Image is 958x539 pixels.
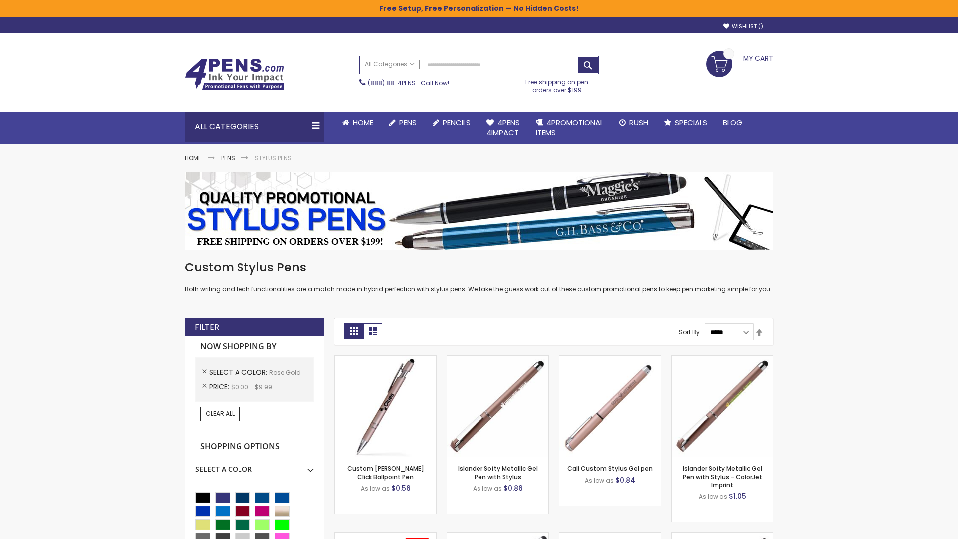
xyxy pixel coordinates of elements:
[200,407,240,421] a: Clear All
[206,409,235,418] span: Clear All
[368,79,449,87] span: - Call Now!
[425,112,479,134] a: Pencils
[195,336,314,357] strong: Now Shopping by
[335,355,436,364] a: Custom Alex II Click Ballpoint Pen-Rose Gold
[515,74,599,94] div: Free shipping on pen orders over $199
[185,58,284,90] img: 4Pens Custom Pens and Promotional Products
[231,383,272,391] span: $0.00 - $9.99
[185,260,773,275] h1: Custom Stylus Pens
[447,355,548,364] a: Islander Softy Metallic Gel Pen with Stylus-Rose Gold
[195,457,314,474] div: Select A Color
[672,356,773,457] img: Islander Softy Metallic Gel Pen with Stylus - ColorJet Imprint-Rose Gold
[447,356,548,457] img: Islander Softy Metallic Gel Pen with Stylus-Rose Gold
[536,117,603,138] span: 4PROMOTIONAL ITEMS
[656,112,715,134] a: Specials
[699,492,727,501] span: As low as
[269,368,301,377] span: Rose Gold
[473,484,502,493] span: As low as
[381,112,425,134] a: Pens
[479,112,528,144] a: 4Pens4impact
[360,56,420,73] a: All Categories
[185,154,201,162] a: Home
[503,483,523,493] span: $0.86
[458,464,538,481] a: Islander Softy Metallic Gel Pen with Stylus
[347,464,424,481] a: Custom [PERSON_NAME] Click Ballpoint Pen
[185,172,773,250] img: Stylus Pens
[221,154,235,162] a: Pens
[255,154,292,162] strong: Stylus Pens
[195,436,314,458] strong: Shopping Options
[567,464,653,473] a: Cali Custom Stylus Gel pen
[391,483,411,493] span: $0.56
[365,60,415,68] span: All Categories
[443,117,471,128] span: Pencils
[486,117,520,138] span: 4Pens 4impact
[344,323,363,339] strong: Grid
[585,476,614,485] span: As low as
[723,23,763,30] a: Wishlist
[209,367,269,377] span: Select A Color
[615,475,635,485] span: $0.84
[729,491,746,501] span: $1.05
[723,117,742,128] span: Blog
[559,356,661,457] img: Cali Custom Stylus Gel pen-Rose Gold
[195,322,219,333] strong: Filter
[334,112,381,134] a: Home
[629,117,648,128] span: Rush
[399,117,417,128] span: Pens
[209,382,231,392] span: Price
[679,328,700,336] label: Sort By
[185,112,324,142] div: All Categories
[611,112,656,134] a: Rush
[335,356,436,457] img: Custom Alex II Click Ballpoint Pen-Rose Gold
[353,117,373,128] span: Home
[361,484,390,493] span: As low as
[368,79,416,87] a: (888) 88-4PENS
[683,464,762,489] a: Islander Softy Metallic Gel Pen with Stylus - ColorJet Imprint
[672,355,773,364] a: Islander Softy Metallic Gel Pen with Stylus - ColorJet Imprint-Rose Gold
[715,112,750,134] a: Blog
[528,112,611,144] a: 4PROMOTIONALITEMS
[559,355,661,364] a: Cali Custom Stylus Gel pen-Rose Gold
[675,117,707,128] span: Specials
[185,260,773,294] div: Both writing and tech functionalities are a match made in hybrid perfection with stylus pens. We ...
